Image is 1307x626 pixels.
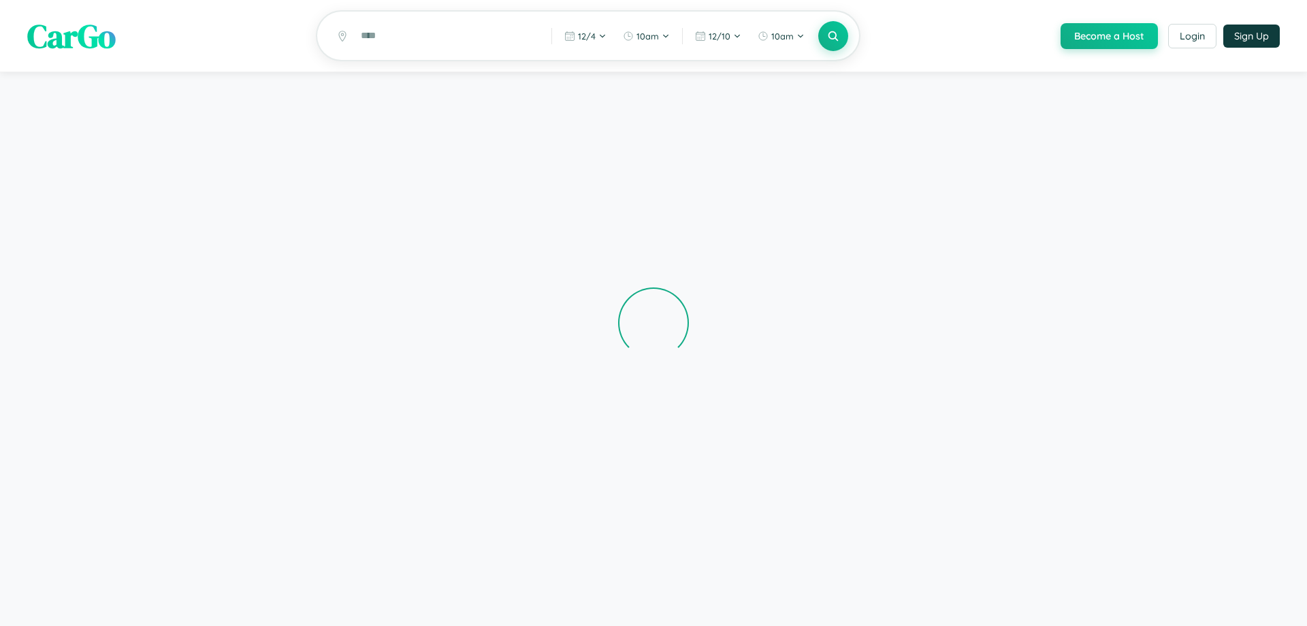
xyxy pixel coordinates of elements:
[1223,25,1280,48] button: Sign Up
[709,31,730,42] span: 12 / 10
[688,25,748,47] button: 12/10
[636,31,659,42] span: 10am
[558,25,613,47] button: 12/4
[771,31,794,42] span: 10am
[1061,23,1158,49] button: Become a Host
[751,25,811,47] button: 10am
[616,25,677,47] button: 10am
[1168,24,1216,48] button: Login
[27,14,116,59] span: CarGo
[578,31,596,42] span: 12 / 4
